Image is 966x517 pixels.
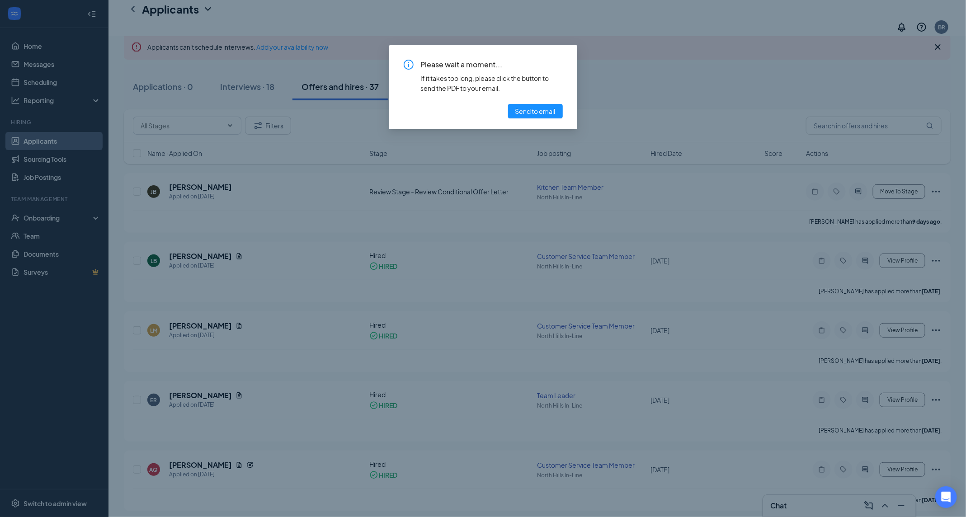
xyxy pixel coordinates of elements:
[935,486,957,508] div: Open Intercom Messenger
[404,60,414,70] span: info-circle
[515,106,556,116] span: Send to email
[508,104,563,118] button: Send to email
[421,60,563,70] span: Please wait a moment...
[421,73,563,93] div: If it takes too long, please click the button to send the PDF to your email.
